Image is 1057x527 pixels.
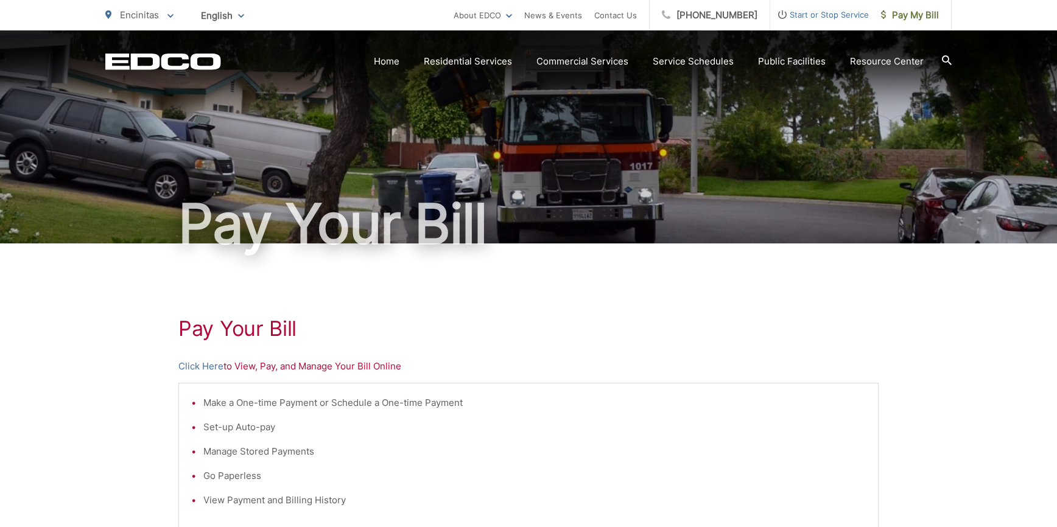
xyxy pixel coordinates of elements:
span: Pay My Bill [881,8,939,23]
h1: Pay Your Bill [178,316,879,341]
span: English [192,5,253,26]
a: Contact Us [594,8,637,23]
a: Home [374,54,399,69]
li: Manage Stored Payments [203,444,866,459]
li: Go Paperless [203,469,866,483]
a: About EDCO [454,8,512,23]
p: to View, Pay, and Manage Your Bill Online [178,359,879,374]
a: Commercial Services [536,54,628,69]
a: Resource Center [850,54,924,69]
a: News & Events [524,8,582,23]
a: EDCD logo. Return to the homepage. [105,53,221,70]
a: Public Facilities [758,54,826,69]
a: Residential Services [424,54,512,69]
a: Service Schedules [653,54,734,69]
a: Click Here [178,359,223,374]
li: Make a One-time Payment or Schedule a One-time Payment [203,396,866,410]
h1: Pay Your Bill [105,194,952,254]
li: Set-up Auto-pay [203,420,866,435]
span: Encinitas [120,9,159,21]
li: View Payment and Billing History [203,493,866,508]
